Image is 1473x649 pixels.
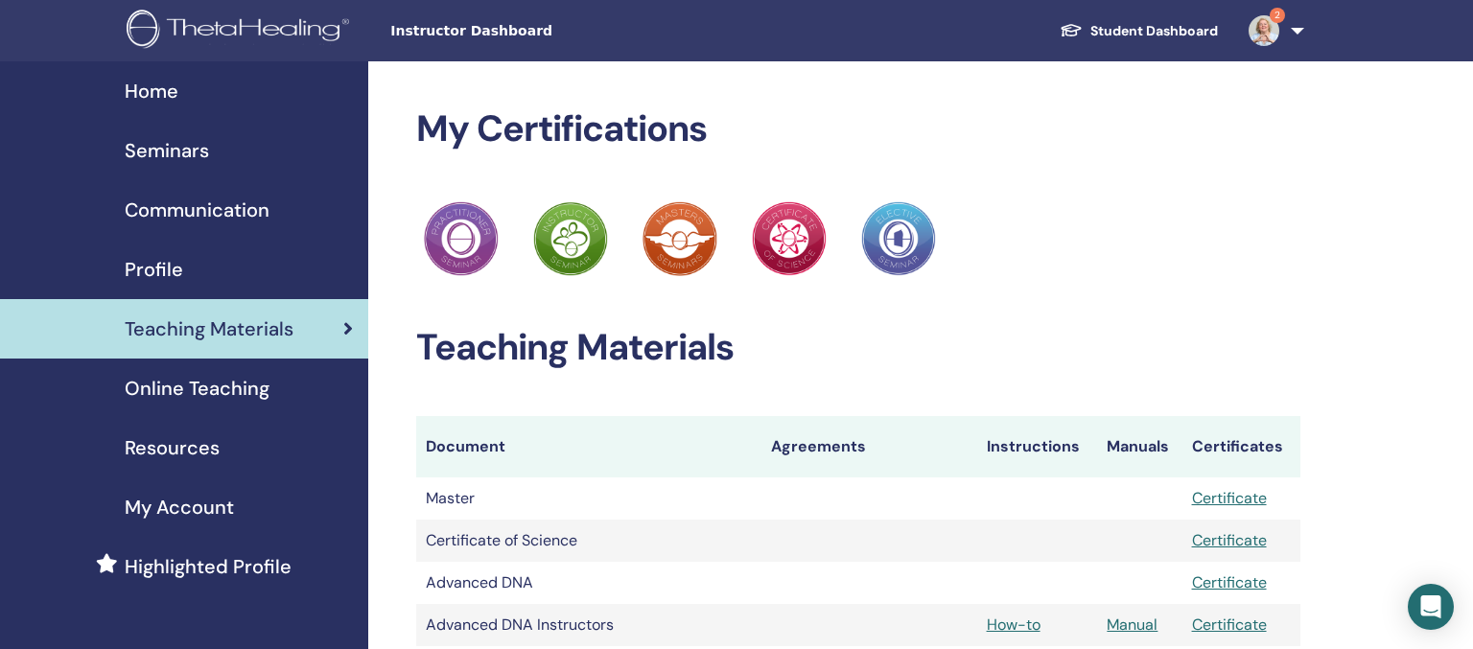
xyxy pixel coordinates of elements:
[125,77,178,105] span: Home
[125,136,209,165] span: Seminars
[125,552,292,581] span: Highlighted Profile
[416,416,761,477] th: Document
[1060,22,1083,38] img: graduation-cap-white.svg
[416,477,761,520] td: Master
[416,326,1300,370] h2: Teaching Materials
[125,433,220,462] span: Resources
[1192,614,1267,635] a: Certificate
[127,10,356,53] img: logo.png
[533,201,608,276] img: Practitioner
[390,21,678,41] span: Instructor Dashboard
[125,493,234,522] span: My Account
[1270,8,1285,23] span: 2
[125,255,183,284] span: Profile
[416,604,761,646] td: Advanced DNA Instructors
[1182,416,1300,477] th: Certificates
[1249,15,1279,46] img: default.jpg
[424,201,499,276] img: Practitioner
[987,614,1040,635] a: How-to
[643,201,717,276] img: Practitioner
[1408,584,1454,630] div: Open Intercom Messenger
[752,201,827,276] img: Practitioner
[416,107,1300,151] h2: My Certifications
[761,416,977,477] th: Agreements
[1044,13,1233,49] a: Student Dashboard
[1107,614,1157,635] a: Manual
[1097,416,1181,477] th: Manuals
[416,520,761,562] td: Certificate of Science
[977,416,1098,477] th: Instructions
[861,201,936,276] img: Practitioner
[125,374,269,403] span: Online Teaching
[1192,530,1267,550] a: Certificate
[1192,572,1267,592] a: Certificate
[1192,488,1267,508] a: Certificate
[125,314,293,343] span: Teaching Materials
[125,196,269,224] span: Communication
[416,562,761,604] td: Advanced DNA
